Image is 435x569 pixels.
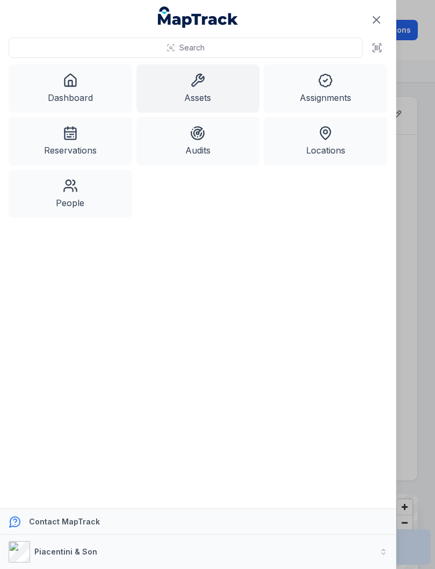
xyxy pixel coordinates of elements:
[9,117,132,165] a: Reservations
[264,117,387,165] a: Locations
[158,6,238,28] a: MapTrack
[9,170,132,218] a: People
[136,117,260,165] a: Audits
[9,64,132,113] a: Dashboard
[34,547,97,556] strong: Piacentini & Son
[136,64,260,113] a: Assets
[264,64,387,113] a: Assignments
[9,38,363,58] button: Search
[29,517,100,526] strong: Contact MapTrack
[179,42,205,53] span: Search
[365,9,388,31] button: Close navigation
